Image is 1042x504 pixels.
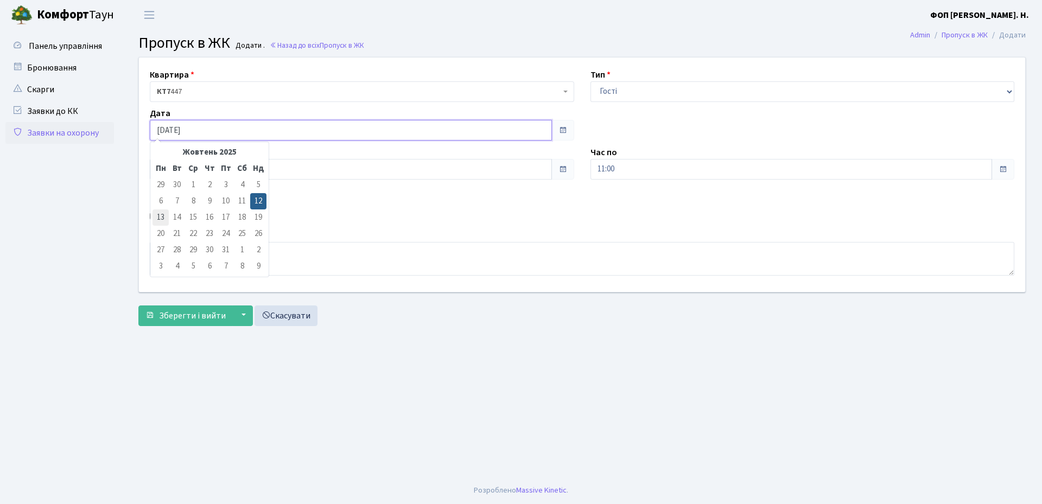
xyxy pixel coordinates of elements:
td: 9 [250,258,266,275]
a: Пропуск в ЖК [942,29,988,41]
td: 7 [169,193,185,209]
a: Назад до всіхПропуск в ЖК [270,40,364,50]
td: 8 [234,258,250,275]
td: 1 [185,177,201,193]
span: Зберегти і вийти [159,310,226,322]
label: Квартира [150,68,194,81]
th: Вт [169,161,185,177]
a: ФОП [PERSON_NAME]. Н. [930,9,1029,22]
td: 24 [218,226,234,242]
td: 16 [201,209,218,226]
a: Скарги [5,79,114,100]
td: 18 [234,209,250,226]
th: Жовтень 2025 [169,144,250,161]
td: 27 [153,242,169,258]
td: 17 [218,209,234,226]
td: 13 [153,209,169,226]
td: 28 [169,242,185,258]
div: Розроблено . [474,484,568,496]
td: 30 [169,177,185,193]
td: 20 [153,226,169,242]
th: Чт [201,161,218,177]
li: Додати [988,29,1026,41]
label: Час по [590,146,617,159]
td: 2 [250,242,266,258]
b: Комфорт [37,6,89,23]
th: Пн [153,161,169,177]
td: 29 [185,242,201,258]
td: 11 [234,193,250,209]
a: Бронювання [5,57,114,79]
td: 21 [169,226,185,242]
span: Таун [37,6,114,24]
span: Панель управління [29,40,102,52]
td: 22 [185,226,201,242]
td: 6 [201,258,218,275]
td: 4 [234,177,250,193]
td: 25 [234,226,250,242]
img: logo.png [11,4,33,26]
a: Admin [910,29,930,41]
td: 5 [250,177,266,193]
b: КТ7 [157,86,170,97]
span: <b>КТ7</b>&nbsp;&nbsp;&nbsp;447 [157,86,561,97]
th: Ср [185,161,201,177]
td: 9 [201,193,218,209]
td: 19 [250,209,266,226]
td: 7 [218,258,234,275]
td: 6 [153,193,169,209]
a: Панель управління [5,35,114,57]
td: 23 [201,226,218,242]
a: Massive Kinetic [516,484,567,496]
b: ФОП [PERSON_NAME]. Н. [930,9,1029,21]
a: Скасувати [255,305,317,326]
td: 4 [169,258,185,275]
td: 3 [218,177,234,193]
th: Нд [250,161,266,177]
a: Заявки до КК [5,100,114,122]
nav: breadcrumb [894,24,1042,47]
td: 12 [250,193,266,209]
th: Сб [234,161,250,177]
button: Зберегти і вийти [138,305,233,326]
td: 15 [185,209,201,226]
span: Пропуск в ЖК [138,32,230,54]
td: 31 [218,242,234,258]
td: 1 [234,242,250,258]
td: 29 [153,177,169,193]
td: 14 [169,209,185,226]
span: <b>КТ7</b>&nbsp;&nbsp;&nbsp;447 [150,81,574,102]
td: 10 [218,193,234,209]
td: 3 [153,258,169,275]
small: Додати . [233,41,265,50]
label: Тип [590,68,611,81]
a: Заявки на охорону [5,122,114,144]
td: 26 [250,226,266,242]
td: 5 [185,258,201,275]
th: Пт [218,161,234,177]
td: 8 [185,193,201,209]
td: 30 [201,242,218,258]
td: 2 [201,177,218,193]
span: Пропуск в ЖК [320,40,364,50]
button: Переключити навігацію [136,6,163,24]
label: Дата [150,107,170,120]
